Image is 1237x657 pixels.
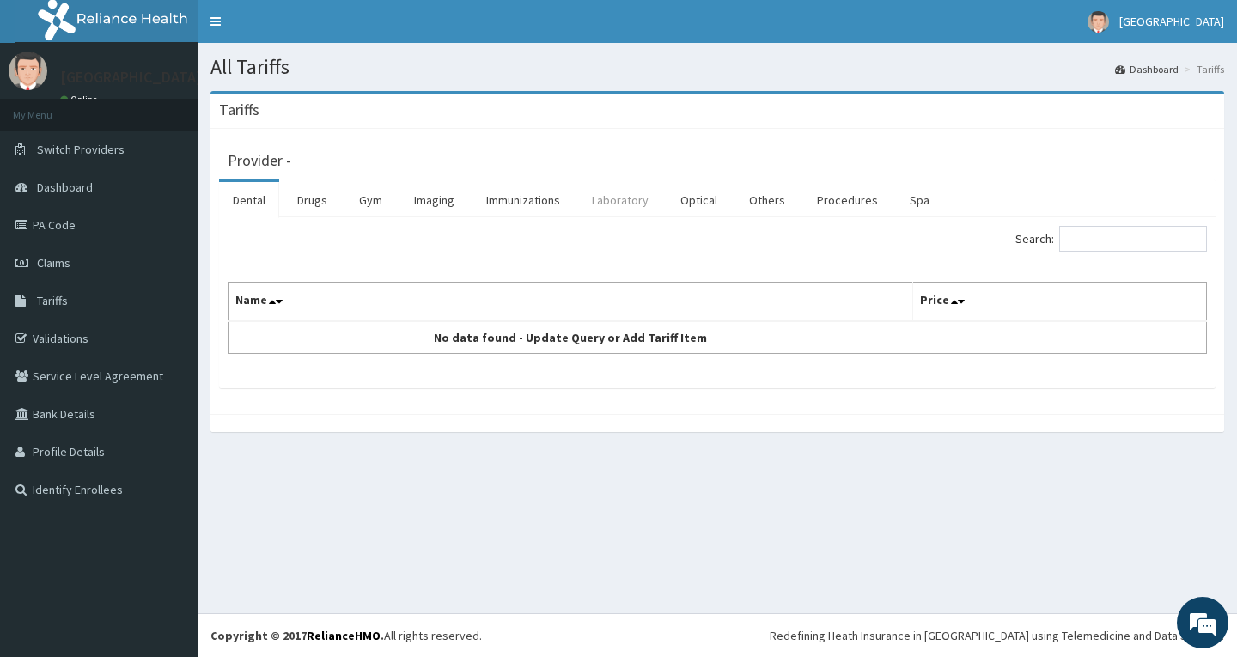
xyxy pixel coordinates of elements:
h1: All Tariffs [210,56,1224,78]
span: Dashboard [37,179,93,195]
h3: Tariffs [219,102,259,118]
img: User Image [1088,11,1109,33]
label: Search: [1015,226,1207,252]
a: Gym [345,182,396,218]
img: User Image [9,52,47,90]
li: Tariffs [1180,62,1224,76]
footer: All rights reserved. [198,613,1237,657]
a: Others [735,182,799,218]
h3: Provider - [228,153,291,168]
a: Laboratory [578,182,662,218]
a: Drugs [283,182,341,218]
input: Search: [1059,226,1207,252]
a: RelianceHMO [307,628,381,643]
span: [GEOGRAPHIC_DATA] [1119,14,1224,29]
td: No data found - Update Query or Add Tariff Item [229,321,913,354]
strong: Copyright © 2017 . [210,628,384,643]
a: Imaging [400,182,468,218]
th: Name [229,283,913,322]
a: Online [60,94,101,106]
span: Claims [37,255,70,271]
a: Immunizations [472,182,574,218]
a: Dashboard [1115,62,1179,76]
span: Switch Providers [37,142,125,157]
p: [GEOGRAPHIC_DATA] [60,70,202,85]
th: Price [913,283,1207,322]
a: Procedures [803,182,892,218]
a: Spa [896,182,943,218]
div: Redefining Heath Insurance in [GEOGRAPHIC_DATA] using Telemedicine and Data Science! [770,627,1224,644]
span: Tariffs [37,293,68,308]
a: Dental [219,182,279,218]
a: Optical [667,182,731,218]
